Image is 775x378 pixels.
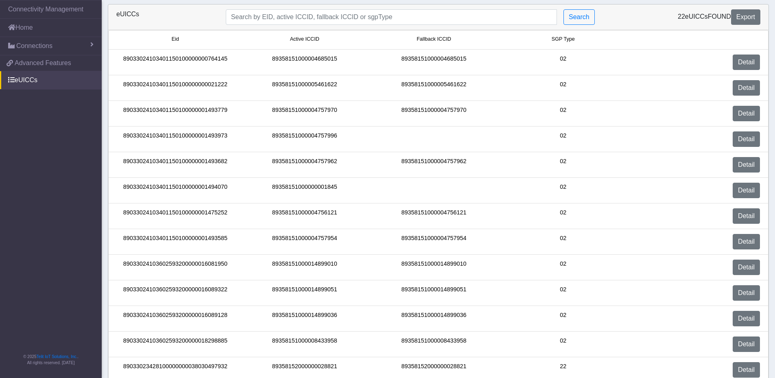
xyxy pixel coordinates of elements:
[369,55,499,70] div: 89358151000004685015
[111,260,240,275] div: 89033024103602593200000016081950
[498,336,628,352] div: 02
[111,157,240,173] div: 89033024103401150100000001493682
[111,285,240,301] div: 89033024103602593200000016089322
[240,234,369,249] div: 89358151000004757954
[111,311,240,326] div: 89033024103602593200000016089128
[369,80,499,96] div: 89358151000005461622
[552,35,575,43] span: SGP Type
[111,183,240,198] div: 89033024103401150100000001494070
[369,336,499,352] div: 89358151000008433958
[369,106,499,121] div: 89358151000004757970
[733,55,760,70] a: Detail
[240,55,369,70] div: 89358151000004685015
[498,131,628,147] div: 02
[498,55,628,70] div: 02
[16,41,52,51] span: Connections
[15,58,71,68] span: Advanced Features
[498,234,628,249] div: 02
[369,208,499,224] div: 89358151000004756121
[733,131,760,147] a: Detail
[417,35,451,43] span: Fallback ICCID
[733,208,760,224] a: Detail
[111,234,240,249] div: 89033024103401150100000001493585
[733,157,760,173] a: Detail
[369,311,499,326] div: 89358151000014899036
[240,106,369,121] div: 89358151000004757970
[240,80,369,96] div: 89358151000005461622
[563,9,595,25] button: Search
[733,260,760,275] a: Detail
[240,311,369,326] div: 89358151000014899036
[498,208,628,224] div: 02
[369,285,499,301] div: 89358151000014899051
[111,208,240,224] div: 89033024103401150100000001475252
[733,311,760,326] a: Detail
[733,80,760,96] a: Detail
[369,234,499,249] div: 89358151000004757954
[708,13,731,20] span: found
[240,183,369,198] div: 89358151000000001845
[111,131,240,147] div: 89033024103401150100000001493973
[498,80,628,96] div: 02
[240,260,369,275] div: 89358151000014899010
[498,311,628,326] div: 02
[731,9,760,25] button: Export
[685,13,708,20] span: eUICCs
[498,260,628,275] div: 02
[240,336,369,352] div: 89358151000008433958
[678,13,685,20] span: 22
[498,157,628,173] div: 02
[733,234,760,249] a: Detail
[240,157,369,173] div: 89358151000004757962
[111,80,240,96] div: 89033024103401150100000000021222
[369,260,499,275] div: 89358151000014899010
[736,13,755,20] span: Export
[290,35,319,43] span: Active ICCID
[111,106,240,121] div: 89033024103401150100000001493779
[37,354,77,359] a: Telit IoT Solutions, Inc.
[369,362,499,378] div: 89358152000000028821
[226,9,557,25] input: Search...
[110,9,220,25] div: eUICCs
[498,362,628,378] div: 22
[240,362,369,378] div: 89358152000000028821
[369,157,499,173] div: 89358151000004757962
[111,362,240,378] div: 89033023428100000000038030497932
[733,183,760,198] a: Detail
[240,285,369,301] div: 89358151000014899051
[733,106,760,121] a: Detail
[111,55,240,70] div: 89033024103401150100000000764145
[498,183,628,198] div: 02
[498,285,628,301] div: 02
[111,336,240,352] div: 89033024103602593200000018298885
[172,35,179,43] span: Eid
[498,106,628,121] div: 02
[733,362,760,378] a: Detail
[733,336,760,352] a: Detail
[240,131,369,147] div: 89358151000004757996
[240,208,369,224] div: 89358151000004756121
[733,285,760,301] a: Detail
